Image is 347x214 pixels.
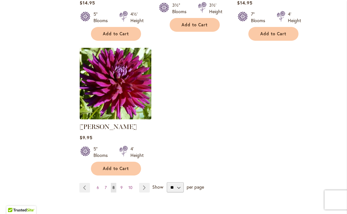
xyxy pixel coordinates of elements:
[112,185,115,190] span: 8
[80,134,93,141] span: $9.95
[130,11,144,24] div: 4½' Height
[103,166,129,171] span: Add to Cart
[80,115,151,121] a: NADINE JESSIE
[97,185,99,190] span: 6
[172,2,190,15] div: 3½" Blooms
[80,48,151,119] img: NADINE JESSIE
[182,22,208,28] span: Add to Cart
[129,185,132,190] span: 10
[105,185,107,190] span: 7
[91,162,141,175] button: Add to Cart
[119,183,124,193] a: 9
[260,31,287,37] span: Add to Cart
[120,185,123,190] span: 9
[95,183,101,193] a: 6
[127,183,134,193] a: 10
[152,184,163,190] span: Show
[91,27,141,41] button: Add to Cart
[93,11,111,24] div: 5" Blooms
[103,31,129,37] span: Add to Cart
[103,183,108,193] a: 7
[93,146,111,158] div: 5" Blooms
[251,11,269,24] div: 7" Blooms
[5,191,23,209] iframe: Launch Accessibility Center
[248,27,298,41] button: Add to Cart
[130,146,144,158] div: 4' Height
[288,11,301,24] div: 4' Height
[170,18,220,32] button: Add to Cart
[80,123,137,131] a: [PERSON_NAME]
[187,184,204,190] span: per page
[209,2,222,15] div: 3½' Height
